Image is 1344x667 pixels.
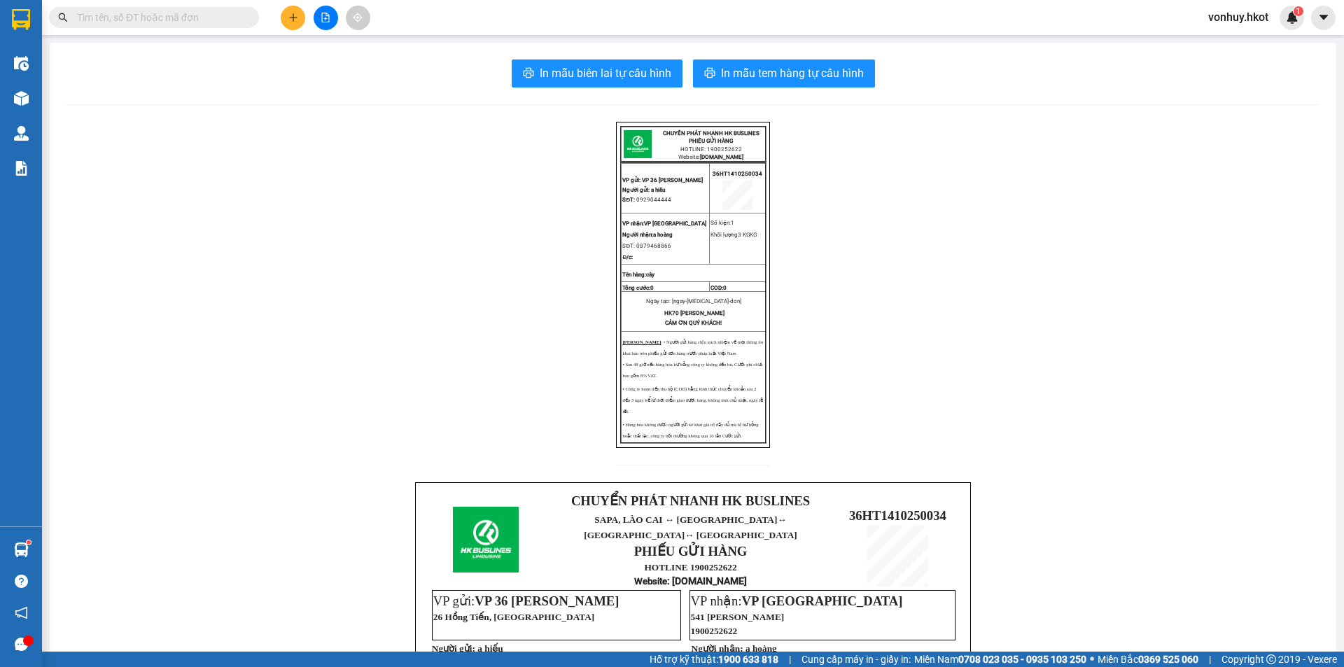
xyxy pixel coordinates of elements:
span: Website [634,576,667,587]
span: printer [704,67,715,80]
span: 0929044444 [636,197,671,203]
img: logo [624,130,652,158]
strong: 1900 633 818 [718,654,778,665]
img: solution-icon [14,161,29,176]
span: • Hàng hóa không được người gửi kê khai giá trị đầy đủ mà bị hư hỏng hoặc thất lạc, công ty bồi t... [622,422,758,438]
span: caret-down [1317,11,1330,24]
span: Hỗ trợ kỹ thuật: [650,652,778,667]
span: ↔ [GEOGRAPHIC_DATA] [584,514,797,540]
span: | [1209,652,1211,667]
strong: [PERSON_NAME] [622,339,661,344]
span: VP [GEOGRAPHIC_DATA] [742,594,903,608]
span: • Sau 48 giờ nếu hàng hóa hư hỏng công ty không đền bù, Cước phí chưa bao gồm 8% VAT. [622,362,762,378]
span: HOTLINE: 1900252622 [680,146,742,153]
span: 0 [650,285,654,291]
span: 1 [1296,6,1301,16]
span: Người nhận: [622,232,653,238]
sup: 1 [1294,6,1303,16]
span: 541 [PERSON_NAME] [691,612,785,622]
span: ↔ [GEOGRAPHIC_DATA] [685,530,797,540]
span: a hoàng [622,232,673,238]
button: plus [281,6,305,30]
span: VP gửi: [433,594,619,608]
span: SĐT: 0879468866 [622,243,671,249]
strong: 0369 525 060 [1138,654,1198,665]
span: 26 Hồng Tiến, [GEOGRAPHIC_DATA] [433,612,595,622]
input: Tìm tên, số ĐT hoặc mã đơn [77,10,242,25]
strong: [DOMAIN_NAME] [700,154,743,160]
span: HK70 [PERSON_NAME] [664,310,724,316]
span: Ngày tạo: [ngay-[MEDICAL_DATA]-don] [646,298,741,304]
span: Website: [678,154,743,160]
strong: : [DOMAIN_NAME] [634,575,747,587]
button: caret-down [1311,6,1336,30]
span: notification [15,606,28,619]
span: Miền Bắc [1098,652,1198,667]
strong: CHUYỂN PHÁT NHANH HK BUSLINES [571,493,810,508]
span: Cung cấp máy in - giấy in: [801,652,911,667]
span: KG [738,232,757,238]
strong: 0708 023 035 - 0935 103 250 [958,654,1086,665]
strong: PHIẾU GỬI HÀNG [634,544,748,559]
span: 36HT1410250034 [849,508,946,523]
img: warehouse-icon [14,56,29,71]
strong: Tên hàng: [622,272,654,278]
span: VP nhận: [691,594,903,608]
span: printer [523,67,534,80]
span: Người gửi: [622,187,650,193]
span: file-add [321,13,330,22]
span: Khối lượng [710,232,738,238]
img: warehouse-icon [14,542,29,557]
span: a hiếu [651,187,665,193]
span: a hiếu [477,643,503,654]
span: cây [646,272,654,278]
button: printerIn mẫu tem hàng tự cấu hình [693,59,875,87]
span: : • Người gửi hàng chịu trách nhiệm về mọi thông tin khai báo trên phiếu gửi đơn hàng trước pháp ... [622,339,763,356]
span: 1900252622 [691,626,738,636]
sup: 1 [27,540,31,545]
span: COD: [710,285,727,291]
span: VP gửi: [622,177,640,183]
span: a hoàng [745,643,777,654]
span: VP [GEOGRAPHIC_DATA] [622,220,706,227]
img: warehouse-icon [14,91,29,106]
strong: HOTLINE 1900252622 [644,562,736,573]
span: 1 [731,220,734,226]
span: question-circle [15,575,28,588]
span: ⚪️ [1090,657,1094,662]
span: | [789,652,791,667]
strong: SĐT: [622,197,635,203]
button: aim [346,6,370,30]
span: Số kiện: [710,220,734,226]
span: plus [288,13,298,22]
strong: Người nhận: [692,643,743,654]
span: VP 36 [PERSON_NAME] [475,594,619,608]
span: VP 36 [PERSON_NAME] [642,177,703,183]
img: logo-vxr [12,9,30,30]
strong: Người gửi: [432,643,475,654]
span: Miền Nam [914,652,1086,667]
span: • Công ty hoàn tiền thu hộ (COD) bằng hình thức chuyển khoản sau 2 đến 3 ngày kể từ thời điểm gia... [622,386,763,414]
span: In mẫu biên lai tự cấu hình [540,64,671,82]
img: logo [453,507,519,573]
img: warehouse-icon [14,126,29,141]
span: vonhuy.hkot [1197,8,1280,26]
span: Tổng cước: [622,285,654,291]
button: printerIn mẫu biên lai tự cấu hình [512,59,682,87]
span: message [15,638,28,651]
span: 3 KG [738,232,750,238]
span: CẢM ƠN QUÝ KHÁCH! [665,320,722,326]
span: aim [353,13,363,22]
span: VP nhận: [622,220,644,227]
span: SAPA, LÀO CAI ↔ [GEOGRAPHIC_DATA] [584,514,797,540]
button: file-add [314,6,338,30]
span: copyright [1266,654,1276,664]
span: 0 [723,285,727,291]
span: In mẫu tem hàng tự cấu hình [721,64,864,82]
strong: PHIẾU GỬI HÀNG [689,138,733,144]
span: search [58,13,68,22]
img: icon-new-feature [1286,11,1298,24]
span: 36HT1410250034 [713,171,762,177]
strong: CHUYỂN PHÁT NHANH HK BUSLINES [663,130,759,136]
span: Đ/c: [622,254,633,260]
